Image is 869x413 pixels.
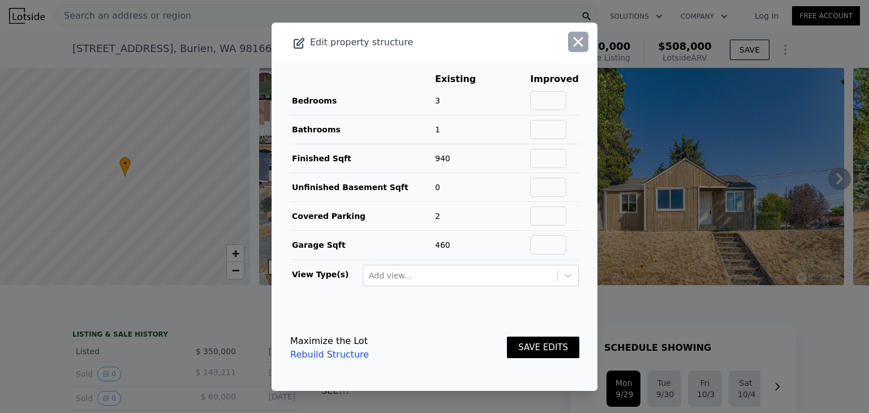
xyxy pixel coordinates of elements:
td: Garage Sqft [290,230,434,259]
span: 1 [435,125,440,134]
td: Covered Parking [290,201,434,230]
span: 2 [435,212,440,221]
span: 0 [435,183,440,192]
a: Rebuild Structure [290,348,369,362]
div: Maximize the Lot [290,334,369,348]
td: Bathrooms [290,115,434,144]
td: View Type(s) [290,260,362,287]
th: Existing [434,72,493,87]
span: 460 [435,240,450,249]
td: Bedrooms [290,87,434,115]
button: SAVE EDITS [507,337,579,359]
td: Unfinished Basement Sqft [290,173,434,201]
div: Edit property structure [272,35,532,50]
th: Improved [530,72,579,87]
span: 940 [435,154,450,163]
span: 3 [435,96,440,105]
td: Finished Sqft [290,144,434,173]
